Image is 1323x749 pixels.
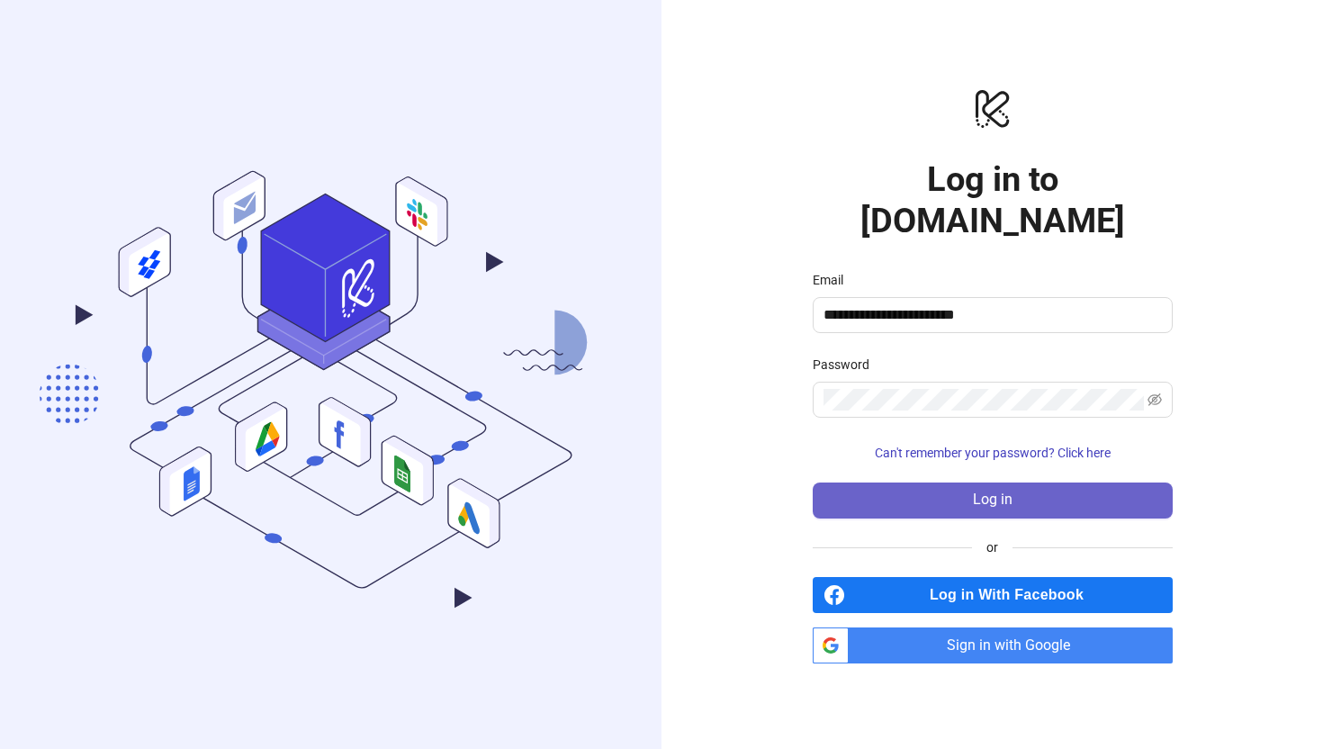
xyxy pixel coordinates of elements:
a: Sign in with Google [813,627,1173,663]
a: Log in With Facebook [813,577,1173,613]
input: Email [823,304,1158,326]
span: Sign in with Google [856,627,1173,663]
span: Log in With Facebook [852,577,1173,613]
button: Can't remember your password? Click here [813,439,1173,468]
label: Password [813,355,881,374]
h1: Log in to [DOMAIN_NAME] [813,158,1173,241]
a: Can't remember your password? Click here [813,446,1173,460]
span: Can't remember your password? Click here [875,446,1111,460]
button: Log in [813,483,1173,519]
input: Password [823,389,1144,411]
span: Log in [973,492,1012,508]
label: Email [813,270,855,290]
span: eye-invisible [1147,393,1162,407]
span: or [972,537,1012,557]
